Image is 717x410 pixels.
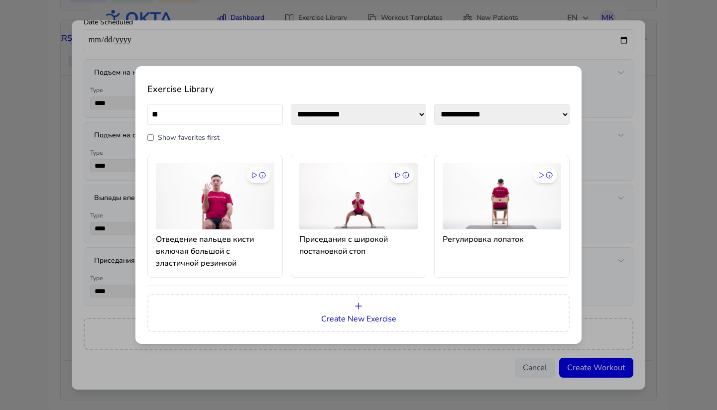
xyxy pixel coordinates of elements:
[246,167,270,183] button: View Details
[147,294,570,332] button: Create New Exercise
[158,133,220,143] label: Show favorites first
[156,163,274,230] img: Отведение пальцев кисти включая большой с эластичной резинкой
[533,167,557,183] button: View Details
[443,233,561,245] h4: Регулировка лопаток
[299,233,418,257] h4: Приседания с широкой постановкой стоп
[156,233,274,269] h4: Отведение пальцев кисти включая большой с эластичной резинкой
[390,167,414,183] button: View Details
[299,163,418,230] img: Приседания с широкой постановкой стоп
[147,78,570,96] h3: Exercise Library
[443,163,561,230] img: Регулировка лопаток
